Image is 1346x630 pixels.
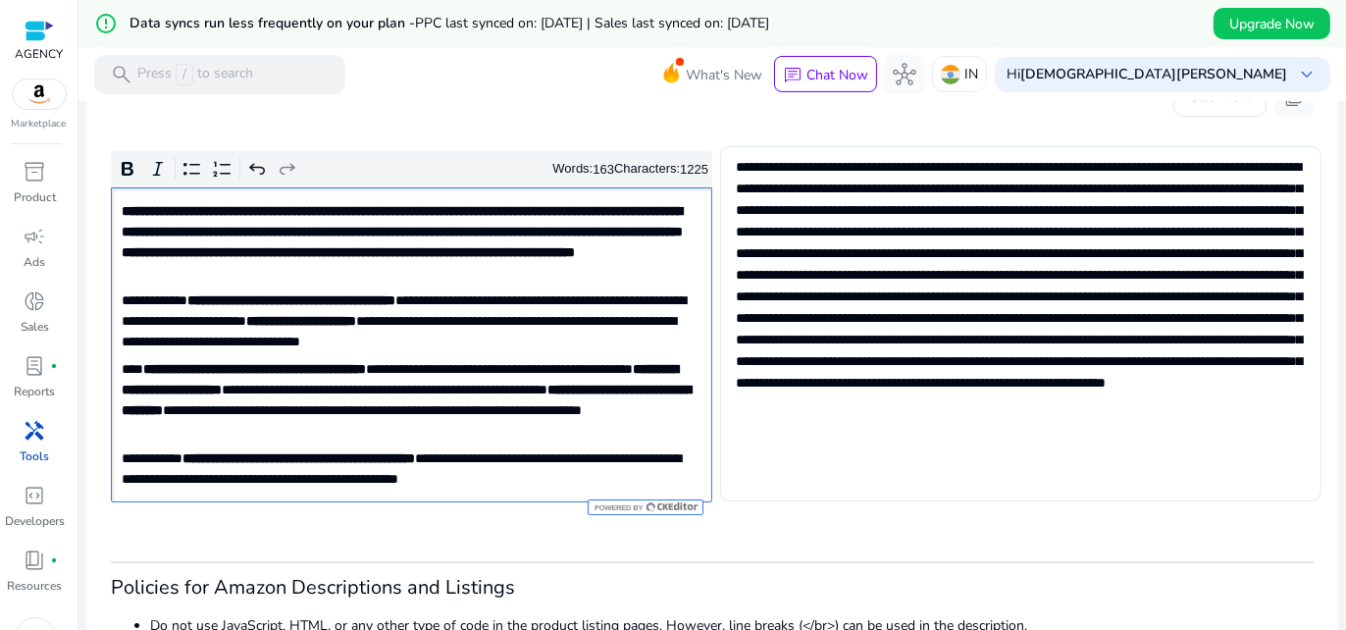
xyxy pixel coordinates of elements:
[25,253,46,271] p: Ads
[1295,63,1319,86] span: keyboard_arrow_down
[1173,78,1267,117] button: Clear Text
[8,577,63,595] p: Resources
[137,64,253,85] p: Press to search
[110,63,133,86] span: search
[806,66,868,84] p: Chat Now
[12,117,67,131] p: Marketplace
[24,354,47,378] span: lab_profile
[893,63,916,86] span: hub
[24,160,47,184] span: inventory_2
[1007,68,1287,81] p: Hi
[51,556,59,564] span: fiber_manual_record
[24,549,47,572] span: book_4
[24,289,47,313] span: donut_small
[5,512,65,530] p: Developers
[15,45,63,63] p: AGENCY
[783,66,802,85] span: chat
[176,64,193,85] span: /
[1229,14,1315,34] span: Upgrade Now
[14,188,56,206] p: Product
[415,14,769,32] span: PPC last synced on: [DATE] | Sales last synced on: [DATE]
[21,318,49,336] p: Sales
[21,447,50,465] p: Tools
[24,419,47,443] span: handyman
[686,58,762,92] span: What's New
[680,162,708,177] label: 1225
[885,55,924,94] button: hub
[111,151,712,188] div: Editor toolbar
[24,225,47,248] span: campaign
[593,162,614,177] label: 163
[24,484,47,507] span: code_blocks
[129,16,769,32] h5: Data syncs run less frequently on your plan -
[941,65,960,84] img: in.svg
[51,362,59,370] span: fiber_manual_record
[593,503,643,512] span: Powered by
[94,12,118,35] mat-icon: error_outline
[13,79,66,109] img: amazon.svg
[964,57,978,91] p: IN
[1214,8,1330,39] button: Upgrade Now
[774,56,877,93] button: chatChat Now
[552,157,708,182] div: Words: Characters:
[1020,65,1287,83] b: [DEMOGRAPHIC_DATA][PERSON_NAME]
[15,383,56,400] p: Reports
[111,187,712,502] div: Rich Text Editor. Editing area: main. Press Alt+0 for help.
[111,576,1314,600] h3: Policies for Amazon Descriptions and Listings
[1282,85,1306,109] span: content_copy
